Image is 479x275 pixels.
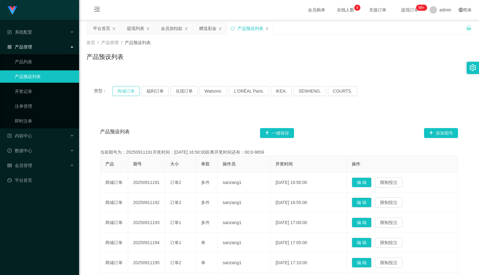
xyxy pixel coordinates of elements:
button: 图标: plus一键保存 [260,128,294,138]
span: 首页 [86,40,95,45]
span: 产品管理 [7,44,32,49]
button: 商城订单 [112,86,140,96]
span: 开奖时间 [275,161,293,166]
button: COURTS. [328,86,357,96]
span: 产品预设列表 [125,40,151,45]
span: 多件 [201,220,210,225]
i: 图标: close [112,27,116,31]
td: 20250911192 [128,193,165,213]
i: 图标: unlock [466,25,472,31]
i: 图标: close [265,27,269,31]
div: 当前期号为：20250911191开奖时间：[DATE] 16:50:00距离开奖时间还有：00:0-9659 [100,149,458,156]
td: 商城订单 [100,193,128,213]
p: 4 [356,5,359,11]
button: 限制投注 [375,218,402,227]
td: sanzang1 [218,213,271,233]
span: / [121,40,122,45]
span: 订单1 [170,220,181,225]
span: 在线人数 [334,8,357,12]
a: 图标: dashboard平台首页 [7,174,74,186]
button: 兑现订单 [170,86,198,96]
td: [DATE] 17:10:00 [271,253,347,273]
button: 图标: plus添加期号 [424,128,458,138]
span: 产品 [105,161,114,166]
td: 商城订单 [100,233,128,253]
i: 图标: setting [469,64,476,71]
button: 编 辑 [352,177,372,187]
i: 图标: profile [7,134,12,138]
button: 编 辑 [352,198,372,207]
sup: 4 [354,5,360,11]
span: 提现订单 [398,8,422,12]
i: 图标: close [146,27,150,31]
i: 图标: close [218,27,222,31]
span: 系统配置 [7,30,32,35]
button: 福利订单 [141,86,169,96]
div: 产品预设列表 [237,23,263,34]
span: 期号 [133,161,142,166]
i: 图标: table [7,163,12,168]
td: 商城订单 [100,253,128,273]
td: sanzang1 [218,233,271,253]
td: [DATE] 16:50:00 [271,173,347,193]
td: sanzang1 [218,253,271,273]
span: 会员管理 [7,163,32,168]
span: 内容中心 [7,133,32,138]
span: 产品预设列表 [100,128,130,138]
div: 赠送彩金 [199,23,216,34]
i: 图标: appstore-o [7,45,12,49]
i: 图标: form [7,30,12,34]
a: 即时注单 [15,115,74,127]
span: / [98,40,99,45]
i: 图标: sync [231,26,235,31]
sup: 1169 [416,5,427,11]
div: 会员加扣款 [161,23,183,34]
i: 图标: menu-fold [86,0,107,20]
td: 商城订单 [100,213,128,233]
i: 图标: close [184,27,188,31]
span: 类型： [94,86,112,96]
button: Watsons. [200,86,227,96]
button: 限制投注 [375,238,402,248]
span: 订单2 [170,260,181,265]
span: 订单2 [170,200,181,205]
a: 注单管理 [15,100,74,112]
span: 订单1 [170,240,181,245]
button: 限制投注 [375,258,402,268]
span: 操作员 [223,161,236,166]
td: 20250911195 [128,253,165,273]
span: 多件 [201,200,210,205]
td: sanzang1 [218,173,271,193]
span: 多件 [201,180,210,185]
span: 大小 [170,161,179,166]
td: [DATE] 16:55:00 [271,193,347,213]
td: 20250911193 [128,213,165,233]
button: 编 辑 [352,218,372,227]
span: 操作 [352,161,360,166]
span: 充值订单 [366,8,389,12]
div: 平台首页 [93,23,110,34]
button: 编 辑 [352,258,372,268]
a: 产品列表 [15,56,74,68]
td: [DATE] 17:05:00 [271,233,347,253]
span: 单双 [201,161,210,166]
span: 数据中心 [7,148,32,153]
i: 图标: global [459,8,463,12]
img: logo.9652507e.png [7,6,17,15]
button: L'ORÉAL Paris. [229,86,269,96]
button: 编 辑 [352,238,372,248]
span: 订单2 [170,180,181,185]
span: 产品管理 [101,40,119,45]
a: 产品预设列表 [15,70,74,83]
i: 图标: check-circle-o [7,148,12,153]
button: IKEA. [271,86,292,96]
button: SENHENG. [294,86,326,96]
td: sanzang1 [218,193,271,213]
button: 限制投注 [375,177,402,187]
span: 单 [201,260,205,265]
span: 单 [201,240,205,245]
td: 20250911194 [128,233,165,253]
h1: 产品预设列表 [86,52,124,61]
td: 20250911191 [128,173,165,193]
a: 开奖记录 [15,85,74,98]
